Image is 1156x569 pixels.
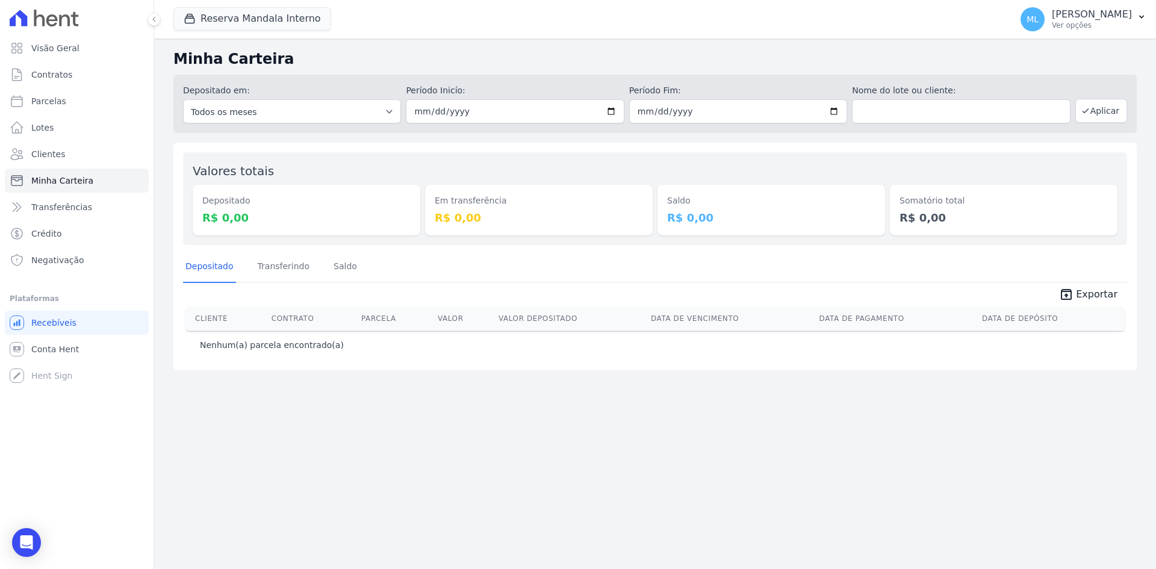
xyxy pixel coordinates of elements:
button: Reserva Mandala Interno [173,7,331,30]
th: Valor [433,306,494,331]
th: Data de Pagamento [815,306,977,331]
th: Parcela [356,306,433,331]
span: Clientes [31,148,65,160]
a: Negativação [5,248,149,272]
span: Recebíveis [31,317,76,329]
a: Transferindo [255,252,312,283]
h2: Minha Carteira [173,48,1137,70]
label: Nome do lote ou cliente: [852,84,1070,97]
span: Negativação [31,254,84,266]
dd: R$ 0,00 [435,210,643,226]
dt: Somatório total [900,194,1108,207]
span: Crédito [31,228,62,240]
button: Aplicar [1075,99,1127,123]
dt: Depositado [202,194,411,207]
p: Ver opções [1052,20,1132,30]
label: Valores totais [193,164,274,178]
span: Exportar [1076,287,1117,302]
span: Contratos [31,69,72,81]
label: Período Inicío: [406,84,624,97]
th: Contrato [267,306,356,331]
span: Visão Geral [31,42,79,54]
a: unarchive Exportar [1049,287,1127,304]
a: Contratos [5,63,149,87]
span: Conta Hent [31,343,79,355]
span: Parcelas [31,95,66,107]
a: Transferências [5,195,149,219]
dd: R$ 0,00 [667,210,875,226]
a: Saldo [331,252,359,283]
span: Minha Carteira [31,175,93,187]
span: Lotes [31,122,54,134]
label: Depositado em: [183,86,250,95]
th: Data de Vencimento [646,306,815,331]
a: Minha Carteira [5,169,149,193]
button: ML [PERSON_NAME] Ver opções [1011,2,1156,36]
dd: R$ 0,00 [202,210,411,226]
span: Transferências [31,201,92,213]
a: Clientes [5,142,149,166]
label: Período Fim: [629,84,847,97]
a: Parcelas [5,89,149,113]
th: Valor Depositado [494,306,646,331]
a: Lotes [5,116,149,140]
a: Conta Hent [5,337,149,361]
a: Crédito [5,222,149,246]
dt: Em transferência [435,194,643,207]
a: Visão Geral [5,36,149,60]
dd: R$ 0,00 [900,210,1108,226]
th: Cliente [185,306,267,331]
p: Nenhum(a) parcela encontrado(a) [200,339,344,351]
th: Data de Depósito [977,306,1125,331]
p: [PERSON_NAME] [1052,8,1132,20]
span: ML [1027,15,1039,23]
a: Depositado [183,252,236,283]
a: Recebíveis [5,311,149,335]
div: Plataformas [10,291,144,306]
i: unarchive [1059,287,1074,302]
dt: Saldo [667,194,875,207]
div: Open Intercom Messenger [12,528,41,557]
